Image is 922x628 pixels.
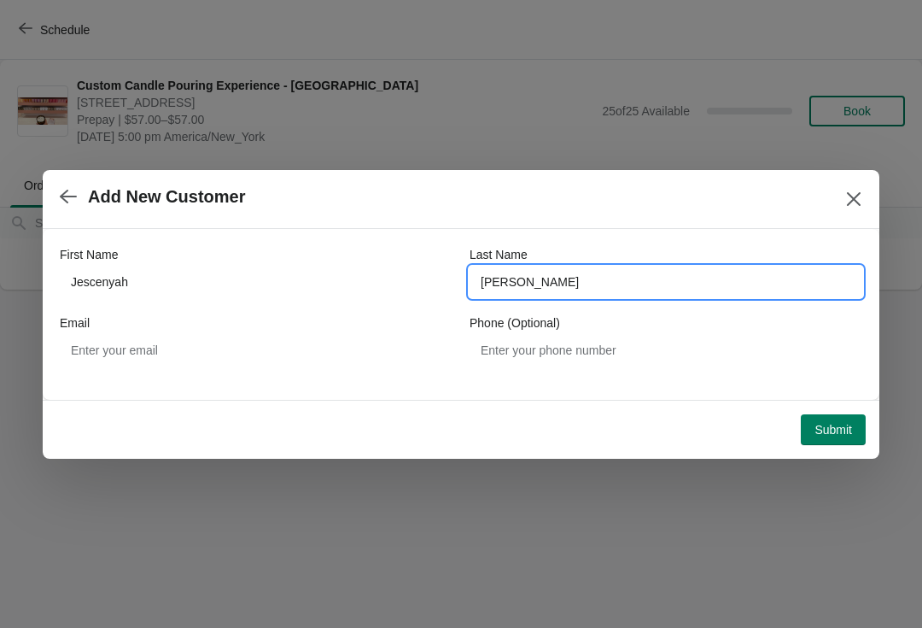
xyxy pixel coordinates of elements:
[470,246,528,263] label: Last Name
[60,246,118,263] label: First Name
[88,187,245,207] h2: Add New Customer
[470,335,862,366] input: Enter your phone number
[801,414,866,445] button: Submit
[470,314,560,332] label: Phone (Optional)
[60,335,452,366] input: Enter your email
[470,267,862,297] input: Smith
[814,423,852,437] span: Submit
[60,314,90,332] label: Email
[60,267,452,297] input: John
[838,184,869,214] button: Close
